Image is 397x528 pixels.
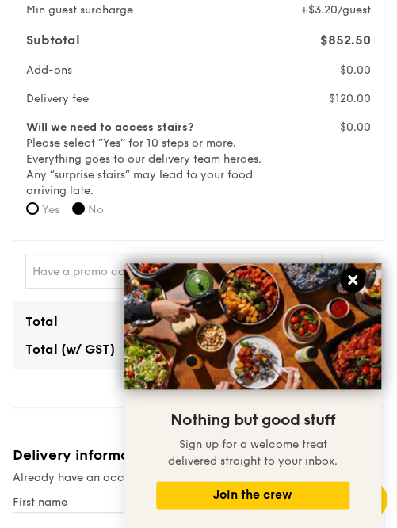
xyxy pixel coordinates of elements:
span: Delivery information [13,446,384,464]
span: $0.00 [340,63,371,77]
img: DSC07876-Edit02-Large.jpeg [124,263,381,389]
input: Yes [26,202,39,215]
span: Add-ons [26,63,72,77]
span: $0.00 [340,121,371,134]
span: $120.00 [329,92,371,105]
span: Total (w/ GST) [25,342,115,357]
button: Close [340,267,365,293]
span: No [88,203,104,216]
label: Please select “Yes” for 10 steps or more. Everything goes to our delivery team heroes. Any “surpr... [26,120,281,199]
input: Have a promo code? [25,254,323,289]
span: Nothing but good stuff [170,411,335,430]
b: Will we need to access stairs? [26,121,193,134]
span: Min guest surcharge [26,3,133,17]
span: $852.50 [320,33,371,48]
button: Join the crew [156,481,349,509]
span: +$3.20/guest [300,3,371,17]
div: Already have an account? Log in . [13,470,384,486]
span: Yes [42,203,59,216]
input: No [72,202,85,215]
span: Total [25,314,58,329]
span: Apply [335,254,372,289]
span: Sign up for a welcome treat delivered straight to your inbox. [168,438,338,468]
span: Delivery fee [26,92,89,105]
label: First name [13,495,384,509]
span: Subtotal [26,33,80,48]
